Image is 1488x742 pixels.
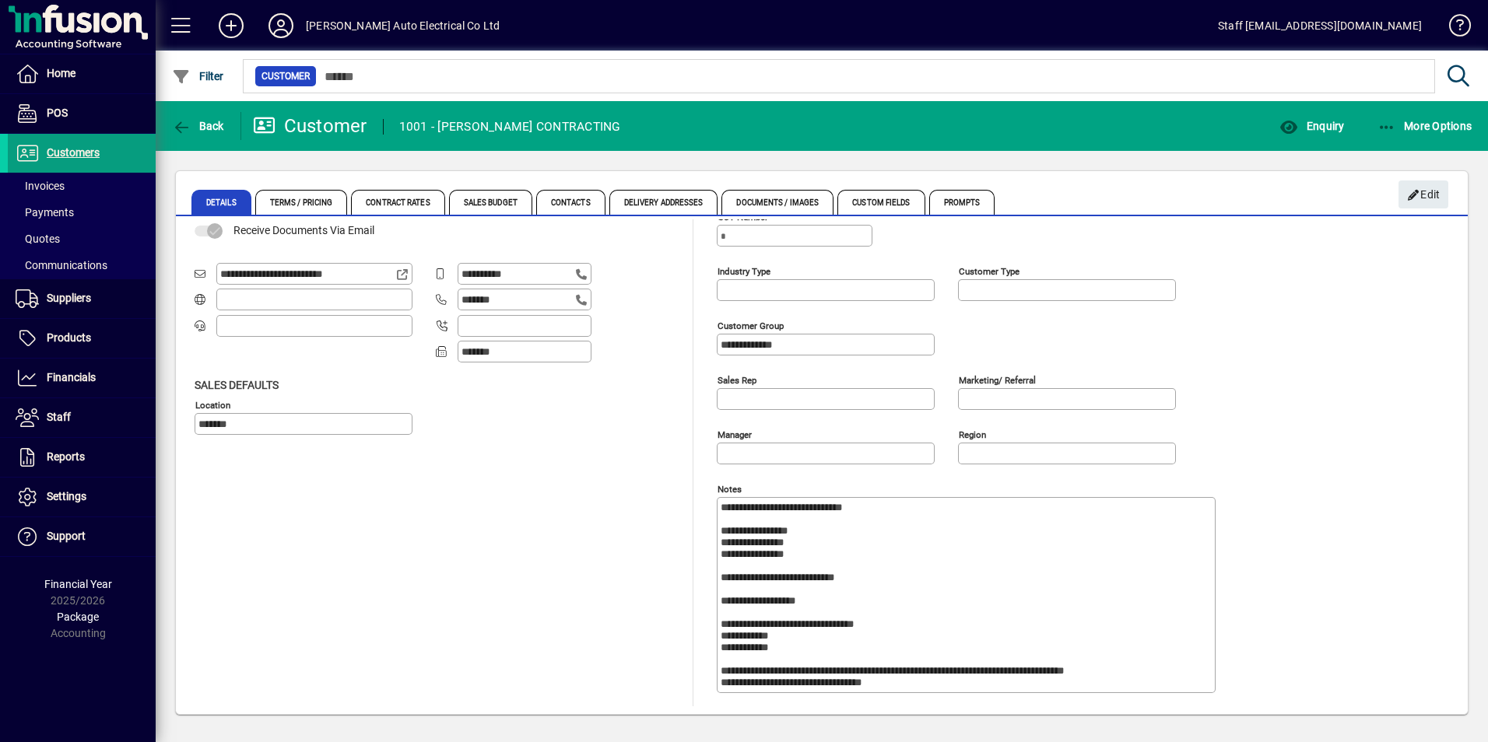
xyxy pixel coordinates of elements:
[47,146,100,159] span: Customers
[959,374,1036,385] mat-label: Marketing/ Referral
[191,190,251,215] span: Details
[837,190,925,215] span: Custom Fields
[718,320,784,331] mat-label: Customer group
[16,180,65,192] span: Invoices
[261,68,310,84] span: Customer
[721,190,833,215] span: Documents / Images
[1374,112,1476,140] button: More Options
[44,578,112,590] span: Financial Year
[255,190,348,215] span: Terms / Pricing
[1407,182,1441,208] span: Edit
[168,112,228,140] button: Back
[718,429,752,439] mat-label: Manager
[8,252,156,278] a: Communications
[8,478,156,516] a: Settings
[1437,3,1469,54] a: Knowledge Base
[47,371,96,383] span: Financials
[8,517,156,556] a: Support
[16,259,107,271] span: Communications
[172,70,224,82] span: Filter
[16,206,74,219] span: Payments
[718,483,742,494] mat-label: Notes
[399,114,621,139] div: 1001 - [PERSON_NAME] CONTRACTING
[47,530,86,542] span: Support
[47,411,71,423] span: Staff
[1218,13,1422,38] div: Staff [EMAIL_ADDRESS][DOMAIN_NAME]
[47,107,68,119] span: POS
[8,279,156,318] a: Suppliers
[8,226,156,252] a: Quotes
[156,112,241,140] app-page-header-button: Back
[8,359,156,397] a: Financials
[47,490,86,502] span: Settings
[959,429,986,439] mat-label: Region
[351,190,444,215] span: Contract Rates
[47,67,75,79] span: Home
[47,450,85,463] span: Reports
[959,265,1019,276] mat-label: Customer type
[929,190,995,215] span: Prompts
[57,611,99,623] span: Package
[1279,120,1344,132] span: Enquiry
[172,120,224,132] span: Back
[8,54,156,93] a: Home
[206,12,256,40] button: Add
[306,13,500,38] div: [PERSON_NAME] Auto Electrical Co Ltd
[8,173,156,199] a: Invoices
[195,399,230,410] mat-label: Location
[8,438,156,477] a: Reports
[8,398,156,437] a: Staff
[449,190,532,215] span: Sales Budget
[16,233,60,245] span: Quotes
[1377,120,1472,132] span: More Options
[718,374,756,385] mat-label: Sales rep
[233,224,374,236] span: Receive Documents Via Email
[8,319,156,358] a: Products
[253,114,367,138] div: Customer
[195,379,279,391] span: Sales defaults
[47,331,91,344] span: Products
[8,199,156,226] a: Payments
[718,265,770,276] mat-label: Industry type
[168,62,228,90] button: Filter
[1399,180,1448,208] button: Edit
[8,94,156,133] a: POS
[536,190,605,215] span: Contacts
[609,190,718,215] span: Delivery Addresses
[256,12,306,40] button: Profile
[1276,112,1348,140] button: Enquiry
[47,292,91,304] span: Suppliers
